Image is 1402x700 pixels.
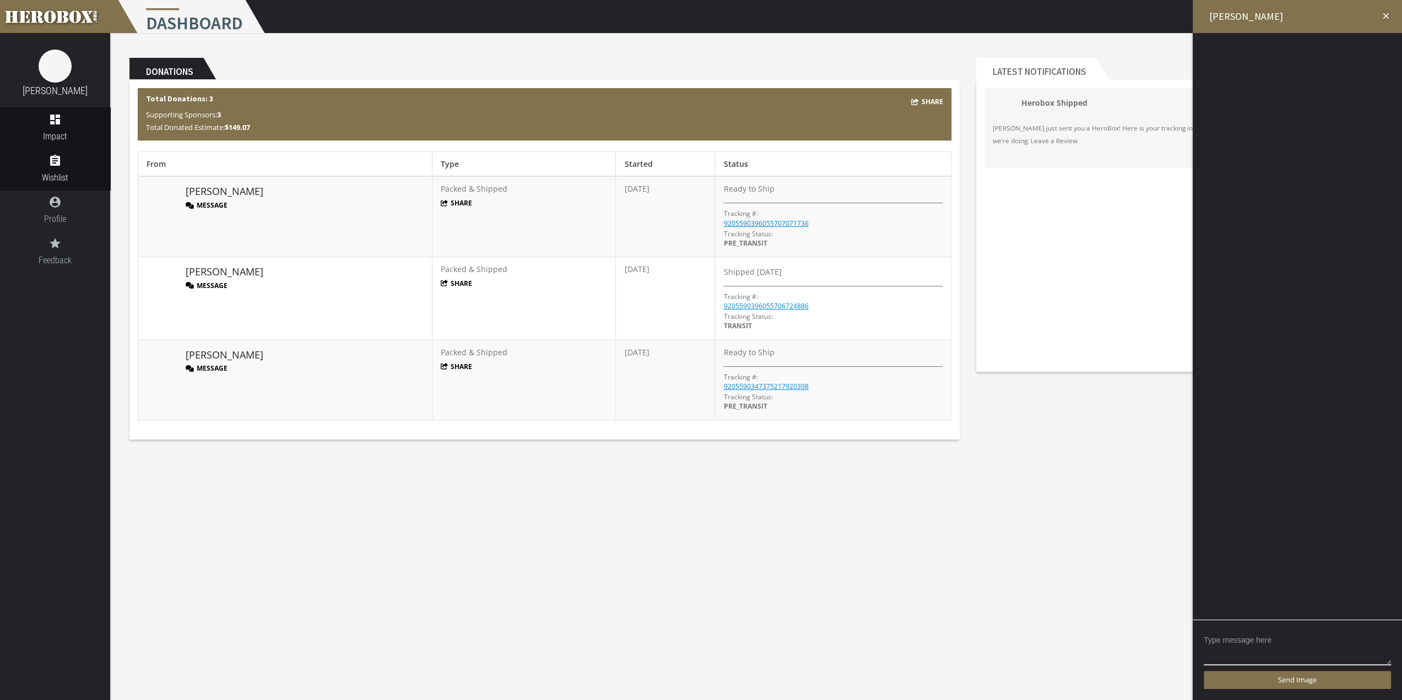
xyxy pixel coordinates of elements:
button: Share [911,95,943,108]
span: Tracking Status: [723,392,772,401]
span: Send Image [1278,675,1317,685]
th: From [138,152,432,177]
span: [PERSON_NAME] just sent you a HeroBox! Here is your tracking information: 9205590396055706724886L... [993,122,1366,147]
span: Shipped [DATE] [723,267,781,278]
p: Tracking #: [723,372,757,382]
button: Share [441,362,473,371]
span: Packed & Shipped [441,264,507,274]
td: [DATE] [616,257,715,340]
div: Total Donations: 3 [138,88,951,140]
th: Type [432,152,616,177]
p: Tracking #: [723,209,757,218]
a: [PERSON_NAME] [186,265,263,279]
a: 9205590396055707071736 [723,219,808,228]
th: Started [616,152,715,177]
a: Read More [993,147,1366,160]
img: image [147,264,174,291]
span: Tracking Status: [723,312,772,321]
span: Supporting Sponsors: [146,110,221,120]
b: Total Donations: 3 [146,94,213,104]
a: 9205590347375217920398 [723,382,808,391]
i: dashboard [48,113,62,126]
span: Ready to Ship [723,183,774,194]
span: PRE_TRANSIT [723,238,767,248]
img: image [147,183,174,211]
td: [DATE] [616,340,715,420]
button: Share [441,198,473,208]
button: Message [186,281,228,290]
span: Packed & Shipped [441,183,507,194]
img: image [39,50,72,83]
span: Total Donated Estimate: [146,122,250,132]
a: [PERSON_NAME] [186,348,263,362]
button: Share [441,279,473,288]
b: 3 [217,110,221,120]
b: $149.07 [225,122,250,132]
h2: Donations [129,58,203,80]
th: Status [715,152,951,177]
p: Tracking #: [723,292,757,301]
img: 34319-202509161048460400.png [993,98,1015,120]
button: Message [186,363,228,373]
i: close [1381,11,1391,21]
a: 9205590396055706724886 [723,301,808,311]
span: TRANSIT [723,321,751,330]
h2: Latest Notifications [976,58,1096,80]
img: image [147,347,174,375]
a: [PERSON_NAME] [23,85,88,96]
span: PRE_TRANSIT [723,401,767,411]
span: Packed & Shipped [441,347,507,357]
span: Ready to Ship [723,347,774,357]
button: Message [186,200,228,210]
a: [PERSON_NAME] [186,185,263,199]
td: [DATE] [616,176,715,257]
span: Tracking Status: [723,229,772,238]
strong: Herobox Shipped [1021,97,1087,108]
